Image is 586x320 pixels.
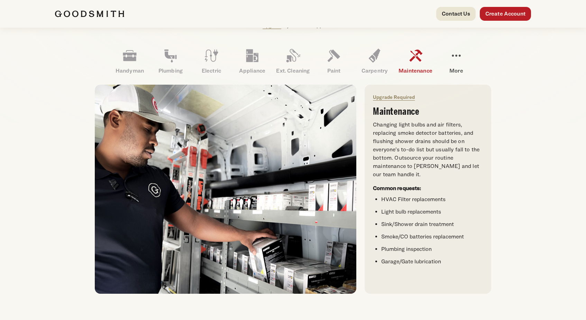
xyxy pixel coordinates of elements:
p: Changing light bulbs and air filters, replacing smoke detector batteries, and flushing shower dra... [373,121,483,179]
a: Create Account [480,7,531,21]
a: Electric [191,43,232,79]
a: Upgrade Required [373,94,415,100]
a: Carpentry [354,43,395,79]
li: Garage/Gate lubrication [381,257,483,266]
a: Paint [313,43,354,79]
li: Smoke/CO batteries replacement [381,233,483,241]
p: Plumbing [150,67,191,75]
a: Contact Us [436,7,476,21]
p: Maintenance [395,67,436,75]
li: Sink/Shower drain treatment [381,220,483,228]
strong: Common requests: [373,185,421,191]
a: Appliance [232,43,273,79]
p: Paint [313,67,354,75]
li: Light bulb replacements [381,208,483,216]
p: More [436,67,477,75]
a: Plumbing [150,43,191,79]
a: Ext. Cleaning [273,43,313,79]
p: Handyman [109,67,150,75]
a: Maintenance [395,43,436,79]
img: Goodsmith [55,10,124,17]
a: Upgrade [263,22,281,28]
p: Electric [191,67,232,75]
p: Carpentry [354,67,395,75]
p: Ext. Cleaning [273,67,313,75]
h3: Maintenance [373,107,483,116]
li: Plumbing inspection [381,245,483,253]
a: More [436,43,477,79]
a: Handyman [109,43,150,79]
p: Appliance [232,67,273,75]
li: HVAC Filter replacements [381,195,483,204]
img: Person stocking electrical supplies in a service van. [95,85,356,294]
